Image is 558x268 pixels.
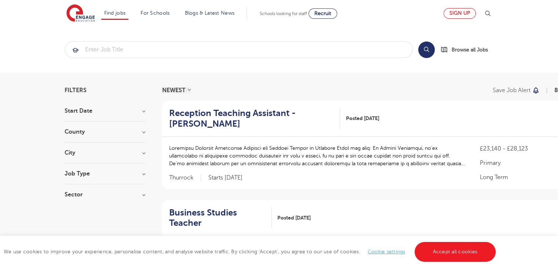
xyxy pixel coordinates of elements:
button: Search [418,41,435,58]
a: Accept all cookies [415,242,496,262]
h2: Business Studies Teacher [169,207,266,229]
a: Cookie settings [368,249,405,254]
span: Thurrock [169,174,201,182]
h3: Start Date [65,108,145,114]
p: Loremipsu Dolorsit Ametconse Adipisci eli Seddoei Tempor in Utlabore Etdol mag aliq: En Admini Ve... [169,144,466,167]
a: Find jobs [104,10,126,16]
a: Reception Teaching Assistant - [PERSON_NAME] [169,108,340,129]
a: Sign up [444,8,476,19]
span: Posted [DATE] [346,115,379,122]
a: Business Studies Teacher [169,207,272,229]
span: Browse all Jobs [452,46,488,54]
h3: Job Type [65,171,145,177]
button: Save job alert [493,87,540,93]
p: Save job alert [493,87,530,93]
span: We use cookies to improve your experience, personalise content, and analyse website traffic. By c... [4,249,497,254]
p: Starts [DATE] [208,174,242,182]
span: Recruit [314,11,331,16]
a: Browse all Jobs [441,46,494,54]
img: Engage Education [66,4,95,23]
input: Submit [65,41,412,58]
a: For Schools [141,10,169,16]
span: Filters [65,87,87,93]
h3: County [65,129,145,135]
h2: Reception Teaching Assistant - [PERSON_NAME] [169,108,335,129]
h3: Sector [65,192,145,198]
a: Recruit [309,8,337,19]
h3: City [65,150,145,156]
span: Posted [DATE] [277,214,311,222]
a: Blogs & Latest News [185,10,235,16]
span: Schools looking for staff [260,11,307,16]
